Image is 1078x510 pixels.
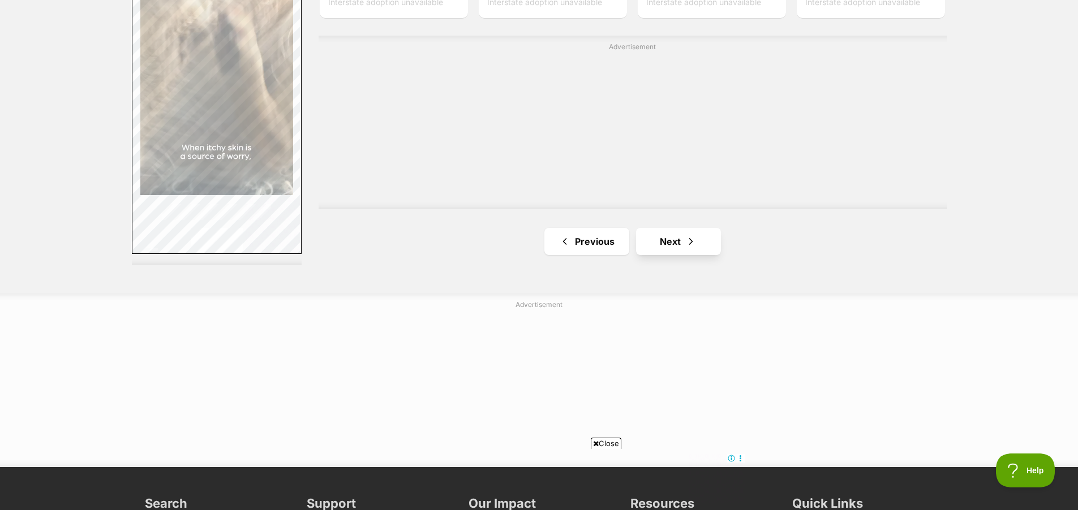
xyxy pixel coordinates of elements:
[636,228,721,255] a: Next page
[544,228,629,255] a: Previous page
[265,314,814,456] iframe: Advertisement
[591,438,621,449] span: Close
[333,453,745,504] iframe: Advertisement
[319,36,947,209] div: Advertisement
[358,57,907,198] iframe: Advertisement
[319,228,947,255] nav: Pagination
[996,453,1055,487] iframe: Help Scout Beacon - Open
